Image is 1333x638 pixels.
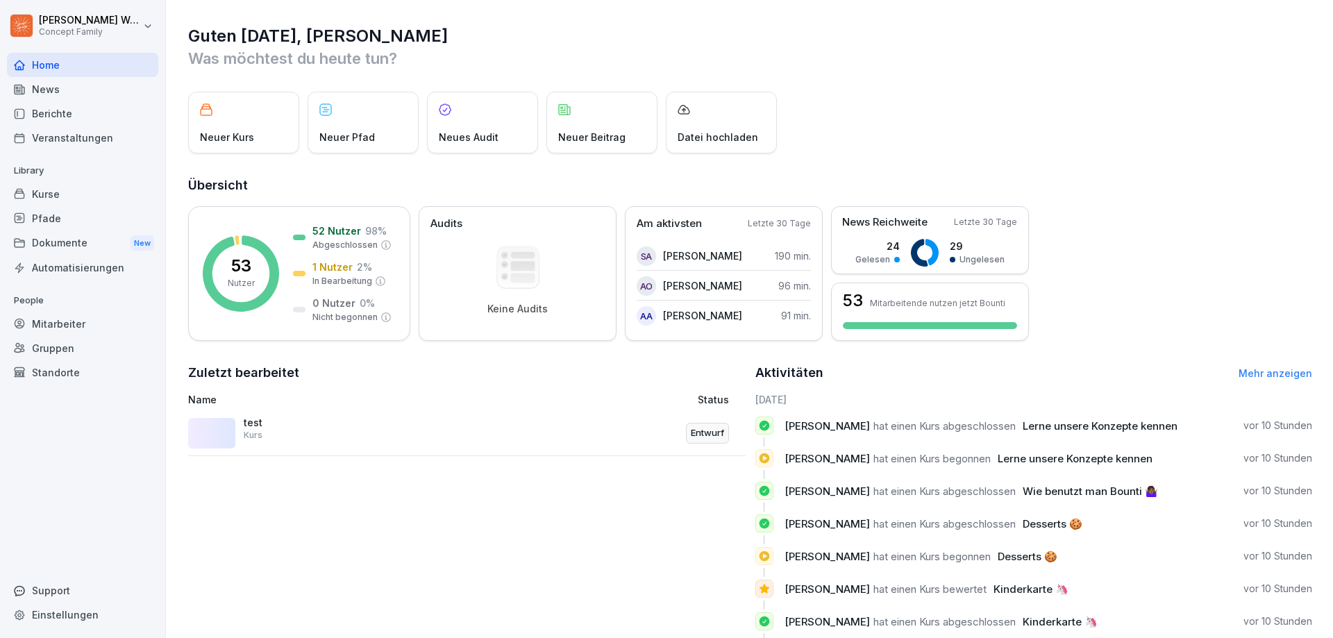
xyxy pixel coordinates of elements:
p: [PERSON_NAME] [663,249,742,263]
p: 53 [231,258,251,274]
span: hat einen Kurs bewertet [873,582,987,596]
p: Neues Audit [439,130,498,144]
p: Nicht begonnen [312,311,378,324]
p: 2 % [357,260,372,274]
p: Library [7,160,158,182]
p: Audits [430,216,462,232]
p: 52 Nutzer [312,224,361,238]
p: vor 10 Stunden [1243,517,1312,530]
span: Lerne unsere Konzepte kennen [998,452,1152,465]
div: Dokumente [7,230,158,256]
p: [PERSON_NAME] [663,308,742,323]
span: [PERSON_NAME] [785,517,870,530]
div: AO [637,276,656,296]
h3: 53 [843,292,863,309]
div: SA [637,246,656,266]
a: Veranstaltungen [7,126,158,150]
p: [PERSON_NAME] Weichsel [39,15,140,26]
span: Kinderkarte 🦄 [994,582,1068,596]
p: News Reichweite [842,215,928,230]
p: Letzte 30 Tage [954,216,1017,228]
p: 91 min. [781,308,811,323]
p: Letzte 30 Tage [748,217,811,230]
div: Gruppen [7,336,158,360]
a: Kurse [7,182,158,206]
span: hat einen Kurs begonnen [873,452,991,465]
span: [PERSON_NAME] [785,452,870,465]
p: Gelesen [855,253,890,266]
p: People [7,289,158,312]
span: hat einen Kurs abgeschlossen [873,485,1016,498]
a: Mehr anzeigen [1239,367,1312,379]
span: [PERSON_NAME] [785,419,870,433]
span: hat einen Kurs begonnen [873,550,991,563]
span: hat einen Kurs abgeschlossen [873,517,1016,530]
p: Ungelesen [959,253,1005,266]
p: Status [698,392,729,407]
p: Kurs [244,429,262,442]
p: Neuer Kurs [200,130,254,144]
p: test [244,417,383,429]
a: Mitarbeiter [7,312,158,336]
p: 24 [855,239,900,253]
p: vor 10 Stunden [1243,614,1312,628]
h1: Guten [DATE], [PERSON_NAME] [188,25,1312,47]
span: Desserts 🍪 [1023,517,1082,530]
span: Wie benutzt man Bounti 🤷🏾‍♀️ [1023,485,1158,498]
p: vor 10 Stunden [1243,549,1312,563]
a: Einstellungen [7,603,158,627]
a: DokumenteNew [7,230,158,256]
a: Berichte [7,101,158,126]
span: hat einen Kurs abgeschlossen [873,615,1016,628]
p: Name [188,392,537,407]
p: Am aktivsten [637,216,702,232]
span: [PERSON_NAME] [785,582,870,596]
a: Automatisierungen [7,255,158,280]
p: Datei hochladen [678,130,758,144]
a: News [7,77,158,101]
span: [PERSON_NAME] [785,485,870,498]
p: 98 % [365,224,387,238]
p: 0 Nutzer [312,296,355,310]
p: vor 10 Stunden [1243,451,1312,465]
a: Home [7,53,158,77]
p: [PERSON_NAME] [663,278,742,293]
p: Concept Family [39,27,140,37]
p: Abgeschlossen [312,239,378,251]
h2: Aktivitäten [755,363,823,383]
h6: [DATE] [755,392,1313,407]
div: Support [7,578,158,603]
p: In Bearbeitung [312,275,372,287]
p: 0 % [360,296,375,310]
h2: Zuletzt bearbeitet [188,363,746,383]
p: Mitarbeitende nutzen jetzt Bounti [870,298,1005,308]
p: vor 10 Stunden [1243,582,1312,596]
a: Pfade [7,206,158,230]
p: Nutzer [228,277,255,289]
span: [PERSON_NAME] [785,550,870,563]
div: New [131,235,154,251]
p: 96 min. [778,278,811,293]
p: Was möchtest du heute tun? [188,47,1312,69]
p: vor 10 Stunden [1243,419,1312,433]
p: 190 min. [775,249,811,263]
span: hat einen Kurs abgeschlossen [873,419,1016,433]
p: Entwurf [691,426,724,440]
p: 1 Nutzer [312,260,353,274]
span: Kinderkarte 🦄 [1023,615,1098,628]
p: vor 10 Stunden [1243,484,1312,498]
a: Standorte [7,360,158,385]
p: Neuer Beitrag [558,130,626,144]
span: Desserts 🍪 [998,550,1057,563]
p: 29 [950,239,1005,253]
